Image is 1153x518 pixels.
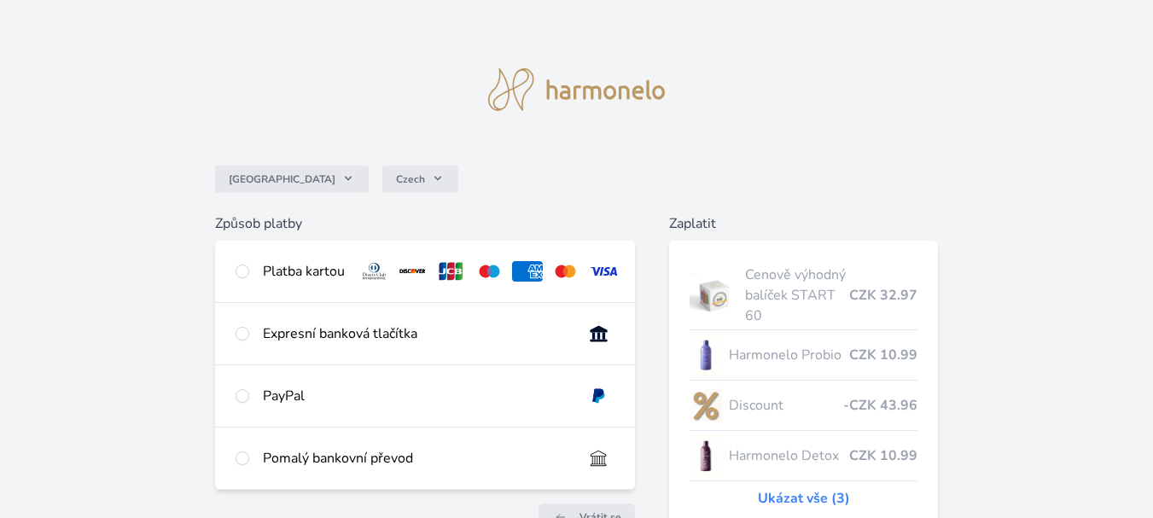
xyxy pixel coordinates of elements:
span: CZK 10.99 [849,445,917,466]
img: discount-lo.png [690,384,722,427]
h6: Způsob platby [215,213,635,234]
button: Czech [382,166,458,193]
img: logo.svg [488,68,666,111]
a: Ukázat vše (3) [758,488,850,509]
div: Platba kartou [263,261,345,282]
img: start.jpg [690,274,738,317]
span: Harmonelo Probio [729,345,849,365]
span: Discount [729,395,843,416]
img: DETOX_se_stinem_x-lo.jpg [690,434,722,477]
button: [GEOGRAPHIC_DATA] [215,166,369,193]
img: jcb.svg [435,261,467,282]
span: CZK 10.99 [849,345,917,365]
span: -CZK 43.96 [843,395,917,416]
img: amex.svg [512,261,544,282]
img: bankTransfer_IBAN.svg [583,448,614,469]
img: discover.svg [397,261,428,282]
span: [GEOGRAPHIC_DATA] [229,172,335,186]
span: Czech [396,172,425,186]
img: onlineBanking_CZ.svg [583,323,614,344]
img: diners.svg [358,261,390,282]
span: CZK 32.97 [849,285,917,306]
img: mc.svg [550,261,581,282]
div: PayPal [263,386,569,406]
img: maestro.svg [474,261,505,282]
span: Harmonelo Detox [729,445,849,466]
img: visa.svg [588,261,620,282]
img: paypal.svg [583,386,614,406]
div: Pomalý bankovní převod [263,448,569,469]
div: Expresní banková tlačítka [263,323,569,344]
h6: Zaplatit [669,213,938,234]
img: CLEAN_PROBIO_se_stinem_x-lo.jpg [690,334,722,376]
span: Cenově výhodný balíček START 60 [745,265,849,326]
